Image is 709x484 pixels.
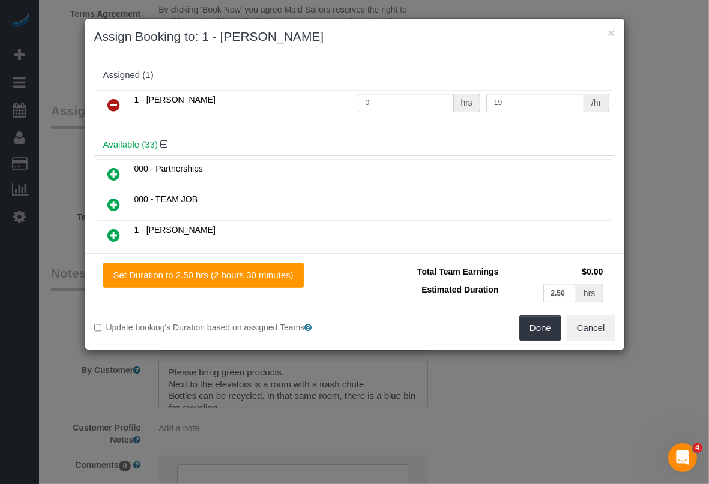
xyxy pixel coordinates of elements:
[502,263,606,281] td: $0.00
[519,315,561,341] button: Done
[103,263,304,288] button: Set Duration to 2.50 hrs (2 hours 30 minutes)
[103,140,606,150] h4: Available (33)
[668,443,697,472] iframe: Intercom live chat
[364,263,502,281] td: Total Team Earnings
[421,285,498,294] span: Estimated Duration
[576,284,603,302] div: hrs
[134,95,216,104] span: 1 - [PERSON_NAME]
[584,94,609,112] div: /hr
[134,194,198,204] span: 000 - TEAM JOB
[134,225,216,235] span: 1 - [PERSON_NAME]
[94,28,615,46] h3: Assign Booking to: 1 - [PERSON_NAME]
[94,324,102,332] input: Update booking's Duration based on assigned Teams
[567,315,615,341] button: Cancel
[134,164,203,173] span: 000 - Partnerships
[693,443,702,453] span: 4
[94,321,346,333] label: Update booking's Duration based on assigned Teams
[103,70,606,80] div: Assigned (1)
[454,94,480,112] div: hrs
[608,26,615,39] button: ×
